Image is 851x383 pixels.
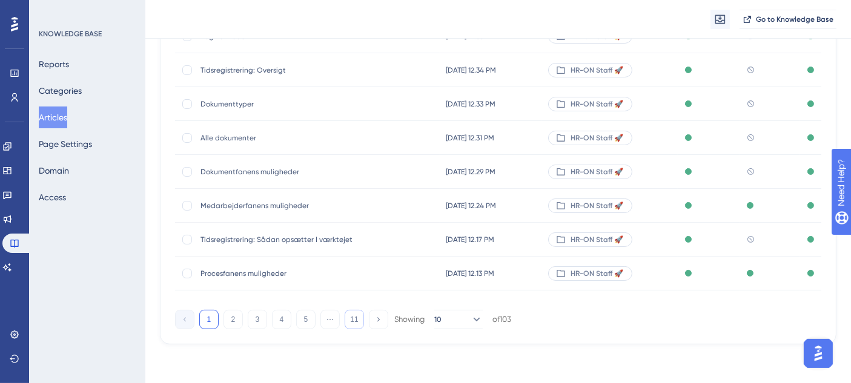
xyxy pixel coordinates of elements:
span: [DATE] 12.17 PM [446,235,494,244]
button: 3 [248,310,267,329]
button: Go to Knowledge Base [740,10,836,29]
iframe: UserGuiding AI Assistant Launcher [800,335,836,372]
button: 5 [296,310,316,329]
span: Need Help? [28,3,76,18]
span: HR-ON Staff 🚀 [571,65,623,75]
button: Access [39,186,66,208]
button: 2 [224,310,243,329]
div: of 103 [492,314,511,325]
span: HR-ON Staff 🚀 [571,269,623,278]
span: HR-ON Staff 🚀 [571,133,623,143]
span: Alle dokumenter [200,133,394,143]
button: Domain [39,160,69,182]
span: Dokumentfanens muligheder [200,167,394,177]
span: [DATE] 12.29 PM [446,167,495,177]
span: HR-ON Staff 🚀 [571,201,623,211]
span: Procesfanens muligheder [200,269,394,278]
span: 10 [434,315,442,324]
span: [DATE] 12.33 PM [446,99,495,109]
span: [DATE] 12.24 PM [446,201,496,211]
span: Medarbejderfanens muligheder [200,201,394,211]
span: [DATE] 12.31 PM [446,133,494,143]
span: Tidsregistrering: Sådan opsætter I værktøjet [200,235,394,244]
button: Categories [39,80,82,102]
span: HR-ON Staff 🚀 [571,99,623,109]
button: Reports [39,53,69,75]
span: HR-ON Staff 🚀 [571,167,623,177]
span: Dokumenttyper [200,99,394,109]
button: 4 [272,310,291,329]
button: Articles [39,106,67,128]
span: Go to Knowledge Base [756,15,833,24]
span: [DATE] 12.13 PM [446,269,494,278]
button: 11 [345,310,364,329]
button: 10 [434,310,483,329]
button: Page Settings [39,133,92,155]
span: [DATE] 12.34 PM [446,65,496,75]
div: Showing [394,314,425,325]
span: HR-ON Staff 🚀 [571,235,623,244]
span: Tidsregistrering: Oversigt [200,65,394,75]
button: 1 [199,310,219,329]
button: ⋯ [320,310,340,329]
div: KNOWLEDGE BASE [39,29,102,39]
